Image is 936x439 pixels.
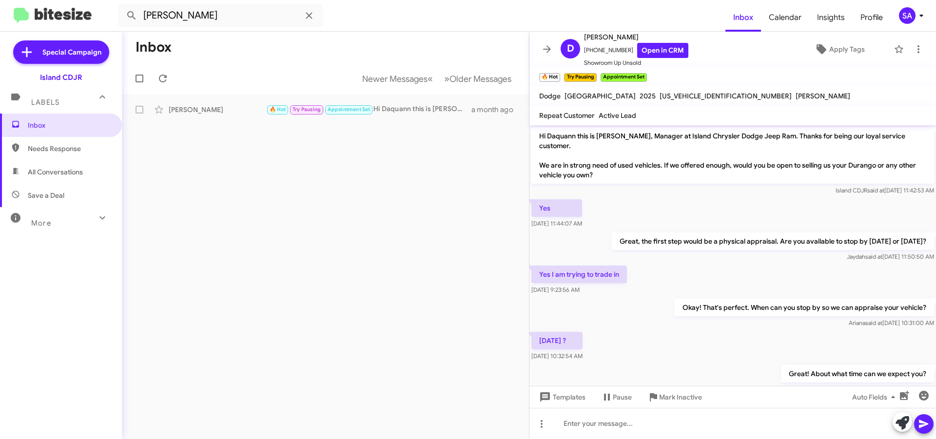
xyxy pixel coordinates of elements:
span: Ariana [DATE] 10:33:30 AM [849,385,934,393]
span: Pause [613,388,632,406]
small: 🔥 Hot [539,73,560,82]
div: Island CDJR [40,73,82,82]
span: [US_VEHICLE_IDENTIFICATION_NUMBER] [660,92,792,100]
span: Needs Response [28,144,111,153]
span: Appointment Set [328,106,370,113]
button: Auto Fields [844,388,907,406]
span: [GEOGRAPHIC_DATA] [565,92,636,100]
p: Yes I am trying to trade in [531,266,627,283]
div: Hi Daquann this is [PERSON_NAME] at Island Chrysler Dodge Jeep Ram. Just wanted to follow up and ... [266,104,471,115]
div: [PERSON_NAME] [169,105,266,115]
p: [DATE] ? [531,332,583,349]
p: Yes [531,199,582,217]
button: SA [891,7,925,24]
span: All Conversations [28,167,83,177]
h1: Inbox [136,39,172,55]
span: 2025 [640,92,656,100]
span: Auto Fields [852,388,899,406]
span: [DATE] 11:44:07 AM [531,220,582,227]
nav: Page navigation example [357,69,517,89]
small: Appointment Set [601,73,647,82]
a: Inbox [725,3,761,32]
span: 🔥 Hot [270,106,286,113]
p: Hi Daquann this is [PERSON_NAME], Manager at Island Chrysler Dodge Jeep Ram. Thanks for being our... [531,127,934,184]
a: Open in CRM [637,43,688,58]
span: Newer Messages [362,74,428,84]
span: » [444,73,449,85]
input: Search [118,4,323,27]
span: More [31,219,51,228]
span: Older Messages [449,74,511,84]
button: Previous [356,69,439,89]
span: Apply Tags [829,40,865,58]
span: Island CDJR [DATE] 11:42:53 AM [836,187,934,194]
span: [DATE] 10:32:54 AM [531,352,583,360]
span: said at [866,385,883,393]
span: [DATE] 9:23:56 AM [531,286,580,293]
button: Templates [529,388,593,406]
p: Okay! That's perfect. When can you stop by so we can appraise your vehicle? [675,299,934,316]
p: Great, the first step would be a physical appraisal. Are you available to stop by [DATE] or [DATE]? [612,232,934,250]
span: Dodge [539,92,561,100]
div: SA [899,7,916,24]
span: Active Lead [599,111,636,120]
a: Calendar [761,3,809,32]
a: Insights [809,3,853,32]
span: Inbox [28,120,111,130]
span: said at [867,187,884,194]
span: « [428,73,433,85]
span: Special Campaign [42,47,101,57]
p: Great! About what time can we expect you? [781,365,934,382]
span: D [567,41,574,57]
a: Special Campaign [13,40,109,64]
span: [PERSON_NAME] [796,92,850,100]
span: [PHONE_NUMBER] [584,43,688,58]
span: Templates [537,388,585,406]
button: Mark Inactive [640,388,710,406]
span: said at [865,253,882,260]
span: Labels [31,98,59,107]
span: Try Pausing [292,106,321,113]
span: Jaydah [DATE] 11:50:50 AM [847,253,934,260]
button: Next [438,69,517,89]
span: Ariana [DATE] 10:31:00 AM [849,319,934,326]
span: Save a Deal [28,191,64,200]
span: Mark Inactive [659,388,702,406]
span: Repeat Customer [539,111,595,120]
button: Pause [593,388,640,406]
button: Apply Tags [789,40,889,58]
small: Try Pausing [564,73,596,82]
a: Profile [853,3,891,32]
span: Showroom Up Unsold [584,58,688,68]
span: [PERSON_NAME] [584,31,688,43]
div: a month ago [471,105,521,115]
span: said at [865,319,882,326]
